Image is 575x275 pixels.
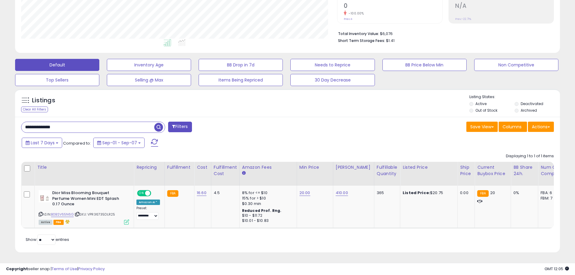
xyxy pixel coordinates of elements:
b: Dior Miss Blooming Bouquet Perfume Women Mini EDT Splash 0.17 Ounce [52,190,126,209]
div: Listed Price [403,164,455,171]
div: Clear All Filters [21,107,48,112]
a: 20.00 [299,190,310,196]
div: FBM: 7 [541,196,561,201]
div: 15% for > $10 [242,196,292,201]
h2: N/A [455,2,554,11]
button: Default [15,59,99,71]
div: [PERSON_NAME] [336,164,372,171]
a: 410.00 [336,190,348,196]
button: BB Drop in 7d [199,59,283,71]
button: 30 Day Decrease [290,74,375,86]
div: Cost [197,164,209,171]
div: Amazon Fees [242,164,294,171]
span: $1.41 [386,38,395,43]
a: Privacy Policy [78,266,105,272]
div: Title [37,164,131,171]
div: $0.30 min [242,201,292,206]
div: Displaying 1 to 1 of 1 items [506,153,554,159]
span: ON [138,191,145,196]
small: Prev: 4 [344,17,352,21]
div: Ship Price [460,164,472,177]
li: $6,076 [338,30,549,37]
img: 313hpCDhy6L._SL40_.jpg [39,190,51,202]
div: Num of Comp. [541,164,563,177]
label: Out of Stock [475,108,497,113]
span: Sep-01 - Sep-07 [102,140,137,146]
div: 0.00 [460,190,470,196]
div: Preset: [136,206,160,220]
small: FBA [167,190,178,197]
div: 8% for <= $10 [242,190,292,196]
div: Amazon AI * [136,200,160,205]
h5: Listings [32,96,55,105]
a: B0BSV65N6G [51,212,74,217]
span: | SKU: VPR36735DLR25 [75,212,115,217]
button: Last 7 Days [22,138,62,148]
b: Total Inventory Value: [338,31,379,36]
button: Non Competitive [474,59,558,71]
button: Top Sellers [15,74,99,86]
a: 16.60 [197,190,206,196]
small: Amazon Fees. [242,171,246,176]
b: Short Term Storage Fees: [338,38,385,43]
i: hazardous material [64,219,70,224]
span: Show: entries [26,237,69,242]
label: Active [475,101,487,106]
button: Sep-01 - Sep-07 [93,138,145,148]
div: Fulfillable Quantity [377,164,398,177]
button: Inventory Age [107,59,191,71]
button: Selling @ Max [107,74,191,86]
b: Listed Price: [403,190,430,196]
button: BB Price Below Min [382,59,467,71]
div: $20.75 [403,190,453,196]
div: Current Buybox Price [477,164,508,177]
div: Repricing [136,164,162,171]
p: Listing States: [469,94,560,100]
div: $10.01 - $10.83 [242,218,292,223]
span: 2025-09-15 12:05 GMT [545,266,569,272]
button: Needs to Reprice [290,59,375,71]
div: 4.5 [214,190,235,196]
div: Min Price [299,164,331,171]
div: $10 - $11.72 [242,213,292,218]
span: Last 7 Days [31,140,55,146]
div: BB Share 24h. [513,164,535,177]
button: Filters [168,122,192,132]
span: OFF [150,191,160,196]
button: Items Being Repriced [199,74,283,86]
button: Save View [466,122,498,132]
small: -100.00% [347,11,364,16]
label: Archived [521,108,537,113]
span: FBA [53,220,64,225]
span: All listings currently available for purchase on Amazon [39,220,53,225]
div: FBA: 6 [541,190,561,196]
h2: 0 [344,2,442,11]
small: Prev: -22.71% [455,17,471,21]
a: Terms of Use [52,266,77,272]
div: 0% [513,190,533,196]
strong: Copyright [6,266,28,272]
div: ASIN: [39,190,129,224]
div: Fulfillment Cost [214,164,237,177]
div: 365 [377,190,395,196]
span: Compared to: [63,140,91,146]
div: seller snap | | [6,266,105,272]
span: 20 [490,190,495,196]
span: Columns [503,124,522,130]
button: Actions [528,122,554,132]
small: FBA [477,190,488,197]
div: Fulfillment [167,164,192,171]
button: Columns [499,122,527,132]
label: Deactivated [521,101,543,106]
b: Reduced Prof. Rng. [242,208,282,213]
